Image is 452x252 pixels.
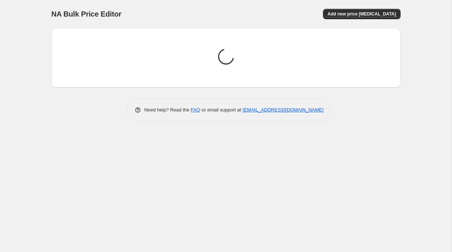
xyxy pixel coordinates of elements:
[191,107,200,113] a: FAQ
[243,107,323,113] a: [EMAIL_ADDRESS][DOMAIN_NAME]
[323,9,400,19] button: Add new price [MEDICAL_DATA]
[200,107,243,113] span: or email support at
[144,107,191,113] span: Need help? Read the
[51,10,122,18] span: NA Bulk Price Editor
[327,11,396,17] span: Add new price [MEDICAL_DATA]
